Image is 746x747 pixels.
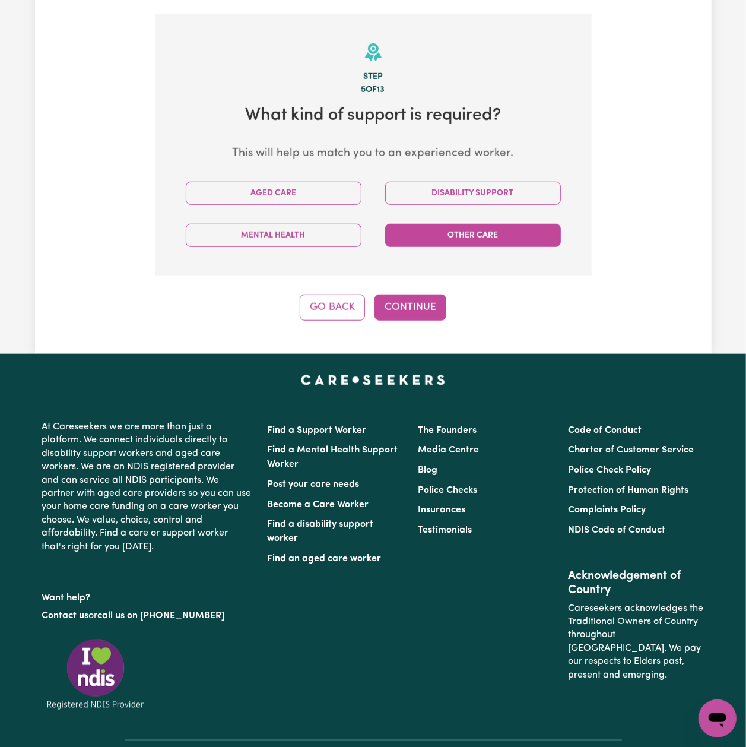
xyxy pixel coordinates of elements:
button: Aged Care [186,182,361,205]
a: Contact us [42,611,89,621]
a: Police Checks [418,486,477,495]
a: Become a Care Worker [268,500,369,509]
p: At Careseekers we are more than just a platform. We connect individuals directly to disability su... [42,416,253,558]
a: Find an aged care worker [268,554,382,564]
a: Charter of Customer Service [568,445,694,455]
a: Post your care needs [268,480,360,489]
button: Go Back [300,295,365,321]
a: call us on [PHONE_NUMBER] [98,611,225,621]
a: Code of Conduct [568,426,642,435]
div: 5 of 13 [174,84,573,97]
a: Testimonials [418,526,472,535]
iframe: Button to launch messaging window [699,699,737,737]
button: Mental Health [186,224,361,247]
a: Find a Mental Health Support Worker [268,445,398,469]
a: Blog [418,466,437,475]
p: or [42,604,253,627]
a: Find a Support Worker [268,426,367,435]
a: Careseekers home page [301,375,445,385]
a: Police Check Policy [568,466,651,475]
a: Insurances [418,505,465,515]
img: Registered NDIS provider [42,637,149,711]
p: Careseekers acknowledges the Traditional Owners of Country throughout [GEOGRAPHIC_DATA]. We pay o... [568,597,704,686]
p: This will help us match you to an experienced worker. [174,145,573,163]
button: Continue [374,295,446,321]
p: Want help? [42,587,253,604]
button: Other Care [385,224,561,247]
button: Disability Support [385,182,561,205]
h2: Acknowledgement of Country [568,569,704,597]
a: Find a disability support worker [268,520,374,543]
a: NDIS Code of Conduct [568,526,665,535]
a: Complaints Policy [568,505,646,515]
h2: What kind of support is required? [174,106,573,126]
div: Step [174,71,573,84]
a: Protection of Human Rights [568,486,688,495]
a: The Founders [418,426,477,435]
a: Media Centre [418,445,479,455]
